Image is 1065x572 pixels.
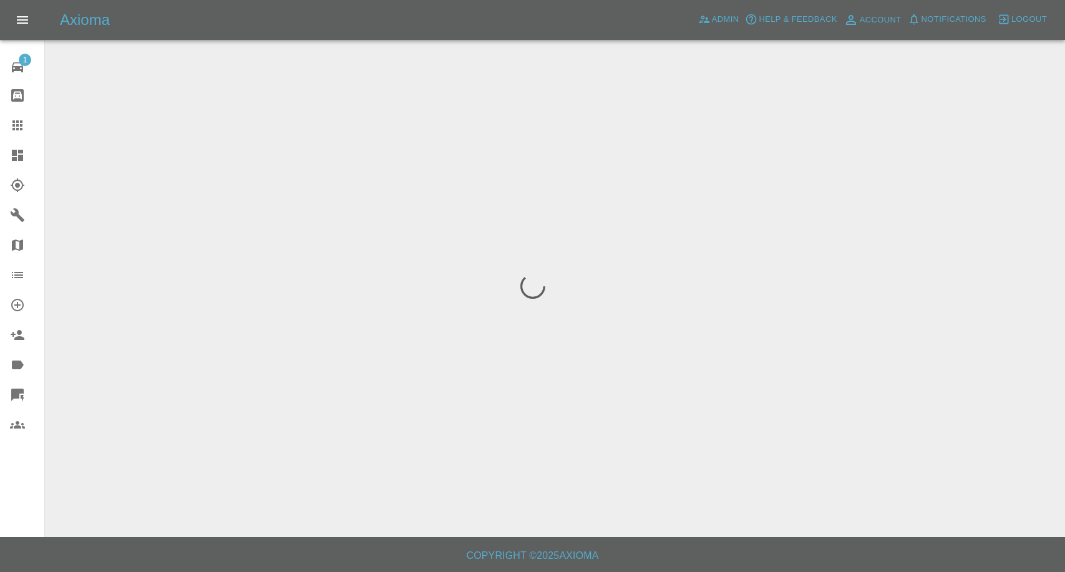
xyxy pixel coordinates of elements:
[759,12,837,27] span: Help & Feedback
[994,10,1050,29] button: Logout
[1011,12,1047,27] span: Logout
[695,10,742,29] a: Admin
[840,10,905,30] a: Account
[19,54,31,66] span: 1
[7,5,37,35] button: Open drawer
[10,547,1055,565] h6: Copyright © 2025 Axioma
[60,10,110,30] h5: Axioma
[742,10,840,29] button: Help & Feedback
[712,12,739,27] span: Admin
[922,12,986,27] span: Notifications
[860,13,902,27] span: Account
[905,10,990,29] button: Notifications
